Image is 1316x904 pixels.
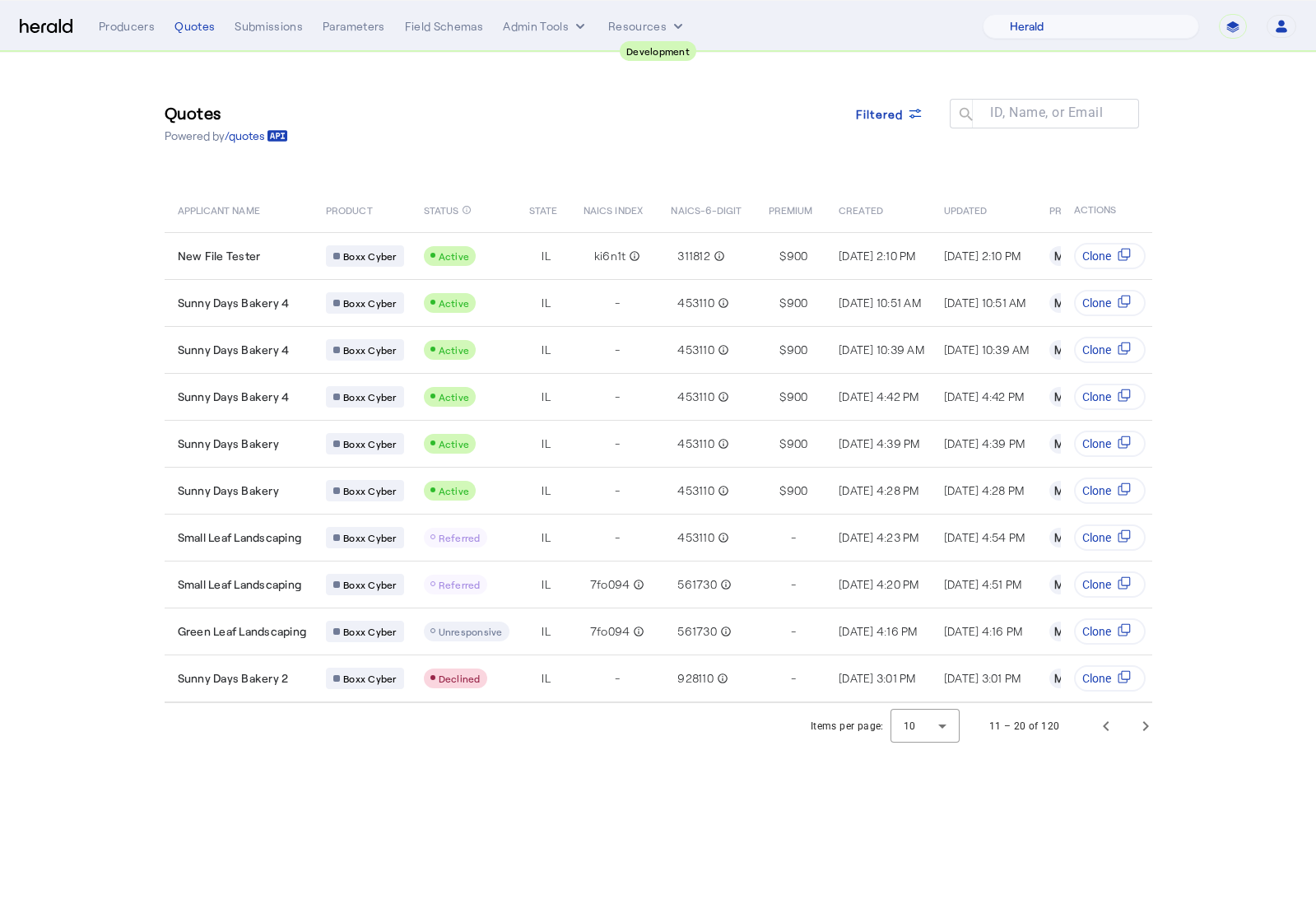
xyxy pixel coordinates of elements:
[343,625,397,638] span: Boxx Cyber
[1049,434,1069,454] div: M
[439,297,470,309] span: Active
[990,105,1103,120] mat-label: ID, Name, or Email
[439,391,470,403] span: Active
[839,389,919,403] span: [DATE] 4:42 PM
[1082,576,1111,593] span: Clone
[615,342,620,358] span: -
[791,576,796,593] span: -
[178,436,279,452] span: Sunny Days Bakery
[1049,669,1069,688] div: M
[178,342,290,358] span: Sunny Days Bakery 4
[677,389,714,405] span: 453110
[99,18,155,35] div: Producers
[779,389,786,405] span: $
[165,128,288,144] p: Powered by
[839,530,919,544] span: [DATE] 4:23 PM
[326,201,373,217] span: PRODUCT
[174,18,215,35] div: Quotes
[677,529,714,546] span: 453110
[714,529,729,546] mat-icon: info_outline
[178,482,279,499] span: Sunny Days Bakery
[1049,622,1069,641] div: M
[944,624,1023,638] span: [DATE] 4:16 PM
[944,483,1025,497] span: [DATE] 4:28 PM
[178,295,290,311] span: Sunny Days Bakery 4
[671,201,742,217] span: NAICS-6-DIGIT
[178,201,260,217] span: APPLICANT NAME
[839,577,919,591] span: [DATE] 4:20 PM
[178,389,290,405] span: Sunny Days Bakery 4
[787,295,808,311] span: 900
[944,249,1021,263] span: [DATE] 2:10 PM
[677,482,714,499] span: 453110
[343,531,397,544] span: Boxx Cyber
[405,18,484,35] div: Field Schemas
[615,295,620,311] span: -
[225,128,288,144] a: /quotes
[950,105,978,126] mat-icon: search
[989,718,1060,734] div: 11 – 20 of 120
[839,483,919,497] span: [DATE] 4:28 PM
[608,18,686,35] button: Resources dropdown menu
[615,389,620,405] span: -
[590,623,630,640] span: 7fo094
[1060,186,1152,232] th: ACTIONS
[1049,575,1069,594] div: M
[343,249,397,263] span: Boxx Cyber
[944,671,1021,685] span: [DATE] 3:01 PM
[1074,571,1146,598] button: Clone
[620,41,696,61] div: Development
[839,342,924,356] span: [DATE] 10:39 AM
[1049,340,1069,360] div: M
[178,670,289,687] span: Sunny Days Bakery 2
[1049,293,1069,313] div: M
[1049,246,1069,266] div: M
[625,248,640,264] mat-icon: info_outline
[677,342,714,358] span: 453110
[944,389,1025,403] span: [DATE] 4:42 PM
[843,99,937,128] button: Filtered
[1082,389,1111,405] span: Clone
[529,201,557,217] span: STATE
[343,578,397,591] span: Boxx Cyber
[542,576,551,593] span: IL
[235,18,303,35] div: Submissions
[439,532,481,543] span: Referred
[1074,524,1146,551] button: Clone
[944,296,1026,310] span: [DATE] 10:51 AM
[542,295,551,311] span: IL
[677,623,717,640] span: 561730
[787,436,808,452] span: 900
[779,436,786,452] span: $
[1082,248,1111,264] span: Clone
[343,296,397,310] span: Boxx Cyber
[714,295,729,311] mat-icon: info_outline
[20,19,72,35] img: Herald Logo
[178,623,307,640] span: Green Leaf Landscaping
[791,529,796,546] span: -
[714,389,729,405] mat-icon: info_outline
[791,623,796,640] span: -
[1049,387,1069,407] div: M
[1082,623,1111,640] span: Clone
[1082,670,1111,687] span: Clone
[1074,290,1146,316] button: Clone
[779,482,786,499] span: $
[594,248,626,264] span: ki6n1t
[615,482,620,499] span: -
[542,342,551,358] span: IL
[542,248,551,264] span: IL
[439,344,470,356] span: Active
[944,577,1022,591] span: [DATE] 4:51 PM
[714,436,729,452] mat-icon: info_outline
[856,105,904,123] span: Filtered
[343,390,397,403] span: Boxx Cyber
[1074,337,1146,363] button: Clone
[542,623,551,640] span: IL
[944,530,1025,544] span: [DATE] 4:54 PM
[165,101,288,124] h3: Quotes
[630,576,644,593] mat-icon: info_outline
[710,248,725,264] mat-icon: info_outline
[615,670,620,687] span: -
[343,343,397,356] span: Boxx Cyber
